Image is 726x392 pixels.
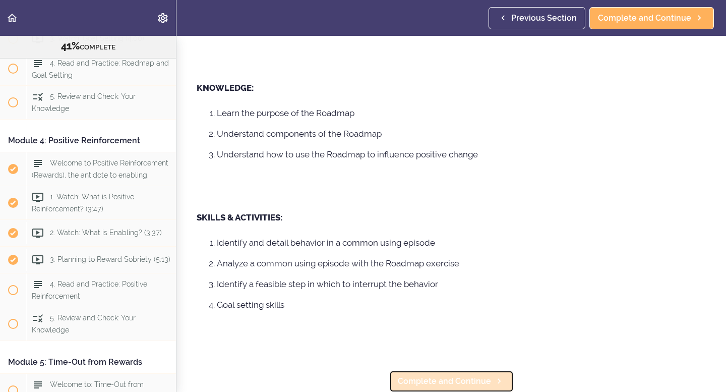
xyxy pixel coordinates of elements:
span: Goal setting skills [217,300,284,310]
span: 5. Review and Check: Your Knowledge [32,314,136,334]
span: 1. Watch: What is Positive Reinforcement? (3:47) [32,193,134,213]
span: Understand components of the Roadmap [217,129,382,139]
svg: Back to course curriculum [6,12,18,24]
span: Complete and Continue [598,12,691,24]
span: 5. Review and Check: Your Knowledge [32,93,136,113]
span: Identify and detail behavior in a common using episode [217,238,435,248]
strong: KNOWLEDGE: [197,83,254,93]
span: 4. Read and Practice: Roadmap and Goal Setting [32,59,169,79]
span: Learn the purpose of the Roadmap [217,108,354,118]
span: Analyze a common using episode with the Roadmap exercise [217,258,459,268]
span: 4. Read and Practice: Positive Reinforcement [32,281,147,300]
span: 2. Watch: What is Enabling? (3:37) [50,229,162,237]
span: Identify a feasible step in which to interrupt the behavior [217,279,438,289]
span: Welcome to Positive Reinforcement (Rewards), the antidote to enabling. [32,159,168,179]
div: COMPLETE [13,40,163,53]
span: Understand how to use the Roadmap to influence positive change [217,149,478,159]
span: 3. Planning to Reward Sobriety (5:13) [50,256,170,264]
span: 41% [61,40,80,52]
a: Complete and Continue [589,7,714,29]
span: Complete and Continue [398,375,491,387]
strong: SKILLS & ACTIVITIES: [197,212,282,222]
a: Previous Section [489,7,585,29]
span: Previous Section [511,12,577,24]
svg: Settings Menu [157,12,169,24]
